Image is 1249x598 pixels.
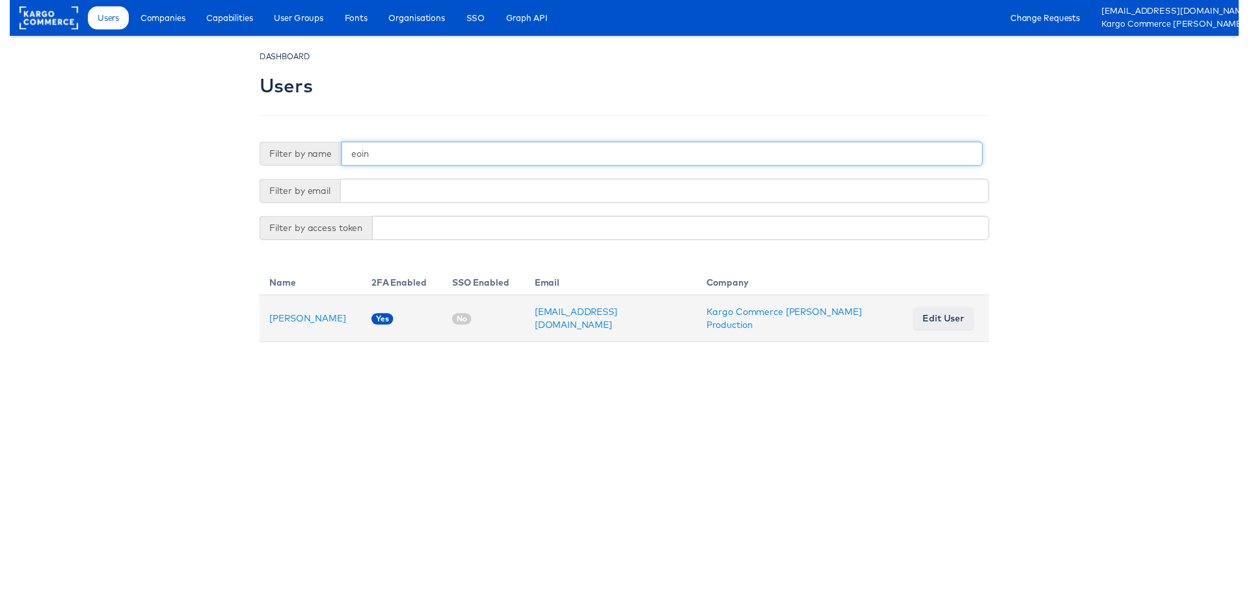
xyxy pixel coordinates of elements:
[368,318,390,330] span: Yes
[254,52,305,62] small: DASHBOARD
[494,7,556,30] a: Graph API
[385,12,442,25] span: Organisations
[523,270,697,300] th: Email
[269,12,319,25] span: User Groups
[190,7,257,30] a: Capabilities
[1109,18,1239,32] a: Kargo Commerce [PERSON_NAME] Production
[264,318,342,329] a: [PERSON_NAME]
[123,7,188,30] a: Companies
[454,7,492,30] a: SSO
[254,144,337,169] span: Filter by name
[200,12,247,25] span: Capabilities
[450,318,469,330] span: No
[254,76,308,98] h2: Users
[89,12,111,25] span: Users
[708,311,866,336] a: Kargo Commerce [PERSON_NAME] Production
[533,311,617,336] a: [EMAIL_ADDRESS][DOMAIN_NAME]
[259,7,329,30] a: User Groups
[357,270,439,300] th: 2FA Enabled
[254,182,336,206] span: Filter by email
[918,312,980,335] a: Edit User
[504,12,546,25] span: Graph API
[330,7,373,30] a: Fonts
[439,270,523,300] th: SSO Enabled
[697,270,907,300] th: Company
[254,270,357,300] th: Name
[254,219,368,244] span: Filter by access token
[1007,7,1097,30] a: Change Requests
[340,12,364,25] span: Fonts
[1109,5,1239,18] a: [EMAIL_ADDRESS][DOMAIN_NAME]
[133,12,178,25] span: Companies
[464,12,483,25] span: SSO
[375,7,452,30] a: Organisations
[79,7,121,30] a: Users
